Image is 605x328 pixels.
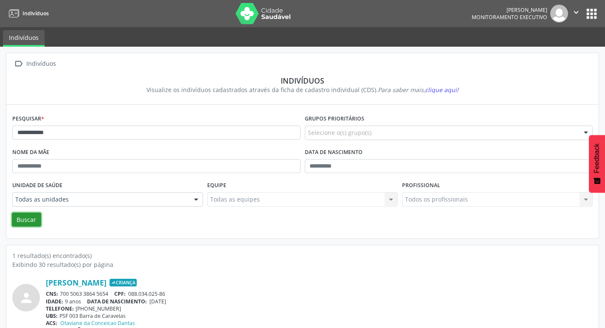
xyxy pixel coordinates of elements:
[402,179,440,192] label: Profissional
[3,30,45,47] a: Indivíduos
[46,312,593,320] div: PSF 003 Barra de Caravelas
[12,251,593,260] div: 1 resultado(s) encontrado(s)
[12,260,593,269] div: Exibindo 30 resultado(s) por página
[87,298,147,305] span: DATA DE NASCIMENTO:
[110,279,137,286] span: Criança
[378,86,459,94] i: Para saber mais,
[46,312,58,320] span: UBS:
[425,86,459,94] span: clique aqui!
[46,298,63,305] span: IDADE:
[46,290,58,297] span: CNS:
[46,290,593,297] div: 700 5063 3864 5654
[305,112,364,126] label: Grupos prioritários
[568,5,584,22] button: 
[12,58,57,70] a:  Indivíduos
[18,76,587,85] div: Indivíduos
[550,5,568,22] img: img
[46,298,593,305] div: 9 anos
[308,128,371,137] span: Selecione o(s) grupo(s)
[12,213,41,227] button: Buscar
[12,112,44,126] label: Pesquisar
[46,278,107,287] a: [PERSON_NAME]
[12,179,62,192] label: Unidade de saúde
[472,6,547,14] div: [PERSON_NAME]
[23,10,49,17] span: Indivíduos
[18,85,587,94] div: Visualize os indivíduos cadastrados através da ficha de cadastro individual (CDS).
[46,305,74,312] span: TELEFONE:
[149,298,166,305] span: [DATE]
[128,290,165,297] span: 088.034.025-86
[584,6,599,21] button: apps
[589,135,605,193] button: Feedback - Mostrar pesquisa
[12,58,25,70] i: 
[46,305,593,312] div: [PHONE_NUMBER]
[46,320,57,327] span: ACS:
[472,14,547,21] span: Monitoramento Executivo
[6,6,49,20] a: Indivíduos
[571,8,581,17] i: 
[207,179,226,192] label: Equipe
[25,58,57,70] div: Indivíduos
[114,290,126,297] span: CPF:
[15,195,186,204] span: Todas as unidades
[305,146,363,159] label: Data de nascimento
[60,320,135,327] a: Otaviane da Conceicao Dantas
[593,143,601,173] span: Feedback
[12,146,49,159] label: Nome da mãe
